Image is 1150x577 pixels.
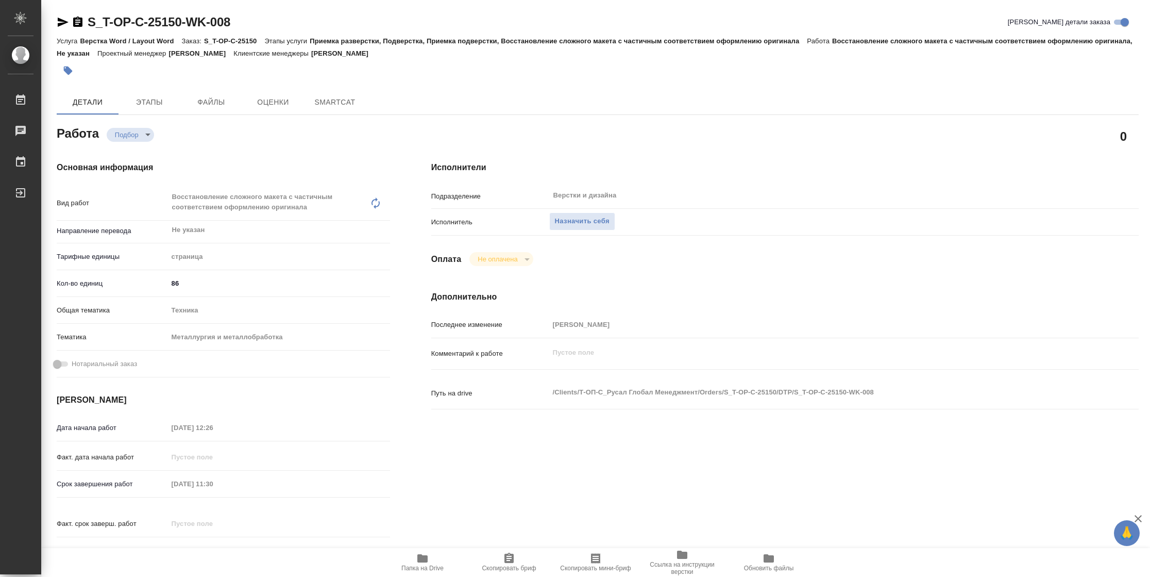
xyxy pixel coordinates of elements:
input: Пустое поле [168,516,258,531]
button: 🙏 [1114,520,1140,546]
p: Срок завершения услуги [57,546,168,556]
h2: Работа [57,123,99,142]
span: Папка на Drive [401,565,444,572]
h4: Оплата [431,253,462,266]
span: Скопировать бриф [482,565,536,572]
span: Оценки [248,96,298,109]
h4: Основная информация [57,161,390,174]
p: Приемка разверстки, Подверстка, Приемка подверстки, Восстановление сложного макета с частичным со... [310,37,807,45]
span: Ссылка на инструкции верстки [645,561,719,575]
p: Клиентские менеджеры [233,50,311,57]
div: Техника [168,302,390,319]
button: Скопировать ссылку для ЯМессенджера [57,16,69,28]
button: Подбор [112,130,142,139]
div: страница [168,248,390,266]
span: Этапы [125,96,174,109]
p: Направление перевода [57,226,168,236]
button: Папка на Drive [379,548,466,577]
p: S_T-OP-C-25150 [204,37,264,45]
div: Подбор [469,252,533,266]
button: Скопировать ссылку [72,16,84,28]
h4: [PERSON_NAME] [57,394,390,406]
p: Проектный менеджер [97,50,168,57]
button: Добавить тэг [57,59,79,82]
p: Заказ: [182,37,204,45]
button: Ссылка на инструкции верстки [639,548,725,577]
p: Общая тематика [57,305,168,316]
p: Кол-во единиц [57,278,168,289]
button: Обновить файлы [725,548,812,577]
input: Пустое поле [168,476,258,491]
span: [PERSON_NAME] детали заказа [1008,17,1110,27]
p: Факт. срок заверш. работ [57,519,168,529]
p: Вид работ [57,198,168,208]
p: Тематика [57,332,168,342]
input: Пустое поле [168,450,258,465]
h4: Дополнительно [431,291,1139,303]
span: Обновить файлы [744,565,794,572]
h4: Исполнители [431,161,1139,174]
p: Комментарий к работе [431,349,549,359]
p: Услуга [57,37,80,45]
p: Этапы услуги [264,37,310,45]
input: Пустое поле [549,317,1080,332]
button: Назначить себя [549,212,615,230]
p: [PERSON_NAME] [311,50,376,57]
p: Тарифные единицы [57,252,168,262]
input: ✎ Введи что-нибудь [168,276,390,291]
div: Подбор [107,128,154,142]
p: Исполнитель [431,217,549,227]
p: Дата начала работ [57,423,168,433]
span: SmartCat [310,96,360,109]
span: Файлы [187,96,236,109]
a: S_T-OP-C-25150-WK-008 [88,15,230,29]
p: Срок завершения работ [57,479,168,489]
span: Нотариальный заказ [72,359,137,369]
p: Факт. дата начала работ [57,452,168,463]
button: Скопировать мини-бриф [552,548,639,577]
h2: 0 [1120,127,1127,145]
p: Последнее изменение [431,320,549,330]
div: Металлургия и металлобработка [168,328,390,346]
textarea: /Clients/Т-ОП-С_Русал Глобал Менеджмент/Orders/S_T-OP-C-25150/DTP/S_T-OP-C-25150-WK-008 [549,384,1080,401]
span: 🙏 [1118,522,1136,544]
p: Подразделение [431,191,549,202]
p: Верстка Word / Layout Word [80,37,181,45]
p: [PERSON_NAME] [168,50,233,57]
input: ✎ Введи что-нибудь [168,543,258,558]
input: Пустое поле [168,420,258,435]
p: Работа [807,37,832,45]
button: Скопировать бриф [466,548,552,577]
span: Назначить себя [555,216,610,227]
button: Не оплачена [475,255,520,263]
span: Детали [63,96,112,109]
p: Путь на drive [431,388,549,399]
span: Скопировать мини-бриф [560,565,631,572]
